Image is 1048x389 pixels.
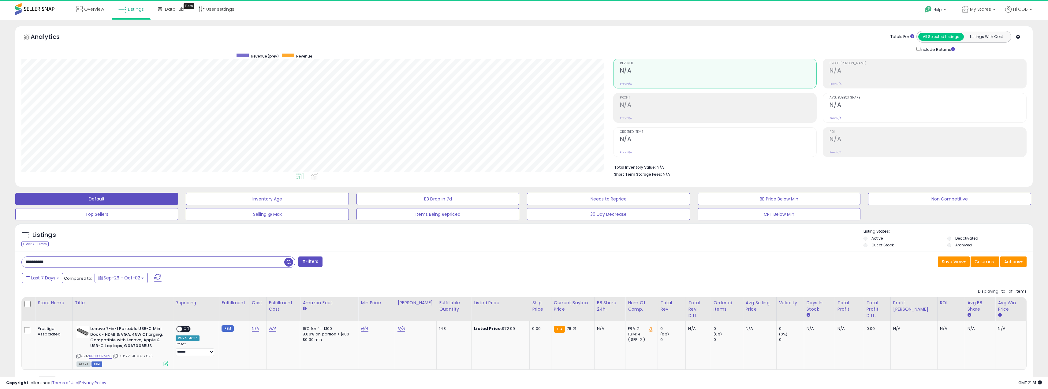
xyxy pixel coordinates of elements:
a: N/A [397,326,405,332]
img: 31pD6qq7YNL._SL40_.jpg [76,326,89,338]
span: Overview [84,6,104,12]
div: Num of Comp. [628,300,655,312]
strong: Copyright [6,380,28,386]
span: DataHub [165,6,184,12]
h2: N/A [620,67,817,75]
div: 0 [660,326,685,331]
button: All Selected Listings [918,33,964,41]
label: Active [871,236,883,241]
span: | SKU: 7V-3UMA-Y6R5 [113,353,153,358]
small: FBM [222,325,233,332]
button: Columns [971,256,999,267]
button: 30 Day Decrease [527,208,690,220]
div: BB Share 24h. [597,300,623,312]
label: Archived [955,242,972,248]
div: Ordered Items [714,300,740,312]
div: FBM: 4 [628,331,653,337]
small: Prev: N/A [830,116,841,120]
div: Total Rev. Diff. [688,300,708,319]
div: Prestige Associated [38,326,68,337]
button: Last 7 Days [22,273,63,283]
span: OFF [182,327,192,332]
span: My Stores [970,6,991,12]
button: Needs to Reprice [527,193,690,205]
div: Avg BB Share [968,300,993,312]
span: Profit [PERSON_NAME] [830,62,1026,65]
small: FBA [554,326,565,333]
div: Fulfillment Cost [269,300,298,312]
span: 78.21 [567,326,576,331]
span: Compared to: [64,275,92,281]
div: FBA: 2 [628,326,653,331]
a: N/A [269,326,276,332]
button: Top Sellers [15,208,178,220]
a: N/A [361,326,368,332]
div: 8.00% on portion > $100 [303,331,353,337]
button: Actions [1000,256,1027,267]
div: Fulfillment [222,300,246,306]
small: Prev: N/A [830,151,841,154]
div: Total Profit [837,300,861,312]
label: Deactivated [955,236,978,241]
span: 2025-10-10 21:31 GMT [1018,380,1042,386]
label: Out of Stock [871,242,894,248]
div: ROI [940,300,962,306]
div: Avg Selling Price [746,300,774,312]
div: Fulfillable Quantity [439,300,469,312]
small: (0%) [714,332,722,337]
a: Terms of Use [52,380,78,386]
div: Win BuyBox * [176,335,200,341]
span: Hi CGB [1013,6,1028,12]
div: Include Returns [912,46,962,53]
div: 0 [714,337,743,342]
b: Lenovo 7-in-1 Portable USB-C Mini Dock - HDMI & VGA, 45W Charging, Compatible with Lenovo, Apple ... [90,326,165,350]
div: Total Rev. [660,300,683,312]
div: N/A [940,326,960,331]
span: Revenue [296,54,312,59]
b: Total Inventory Value: [614,165,656,170]
button: CPT Below Min [698,208,860,220]
button: Default [15,193,178,205]
button: Items Being Repriced [356,208,519,220]
div: Cost [252,300,264,306]
button: BB Drop in 7d [356,193,519,205]
div: Min Price [361,300,392,306]
button: Inventory Age [186,193,349,205]
div: seller snap | | [6,380,106,386]
div: 0 [779,337,804,342]
span: FBM [91,361,103,367]
small: Prev: N/A [620,151,632,154]
button: Selling @ Max [186,208,349,220]
div: $0.30 min [303,337,353,342]
button: Non Competitive [868,193,1031,205]
p: Listing States: [863,229,1033,234]
h5: Listings [32,231,56,239]
h2: N/A [830,101,1026,110]
small: Amazon Fees. [303,306,306,312]
div: N/A [998,326,1022,331]
small: Days In Stock. [807,312,810,318]
button: Listings With Cost [964,33,1009,41]
b: Short Term Storage Fees: [614,172,662,177]
span: Ordered Items [620,130,817,134]
div: 15% for <= $100 [303,326,353,331]
div: 0 [714,326,743,331]
div: $72.99 [474,326,525,331]
span: Help [934,7,942,12]
span: All listings currently available for purchase on Amazon [76,361,91,367]
h5: Analytics [31,32,72,43]
div: 0 [779,326,804,331]
span: Columns [975,259,994,265]
div: N/A [746,326,772,331]
a: N/A [252,326,259,332]
div: ( SFP: 2 ) [628,337,653,342]
div: Preset: [176,342,214,356]
small: Avg BB Share. [968,312,971,318]
div: N/A [968,326,991,331]
div: Velocity [779,300,801,306]
small: (0%) [779,332,788,337]
div: Amazon Fees [303,300,356,306]
small: (0%) [660,332,669,337]
h2: N/A [830,136,1026,144]
h2: N/A [620,136,817,144]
